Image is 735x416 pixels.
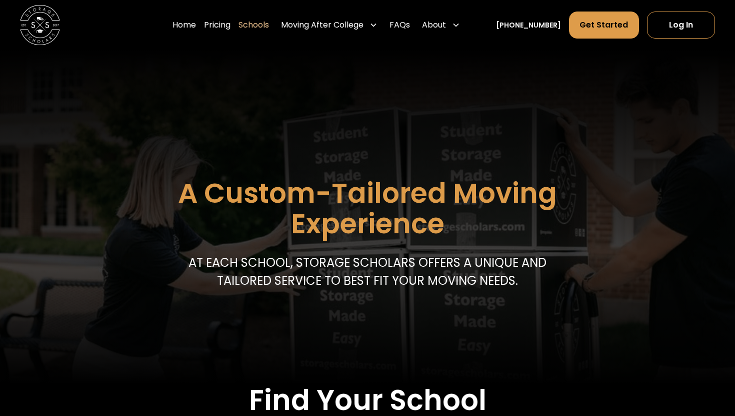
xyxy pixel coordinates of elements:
[172,11,196,39] a: Home
[647,12,715,39] a: Log In
[184,254,550,290] p: At each school, storage scholars offers a unique and tailored service to best fit your Moving needs.
[238,11,269,39] a: Schools
[569,12,638,39] a: Get Started
[20,5,60,45] img: Storage Scholars main logo
[422,19,446,31] div: About
[418,11,464,39] div: About
[389,11,410,39] a: FAQs
[127,178,608,239] h1: A Custom-Tailored Moving Experience
[496,20,561,31] a: [PHONE_NUMBER]
[281,19,363,31] div: Moving After College
[204,11,230,39] a: Pricing
[277,11,381,39] div: Moving After College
